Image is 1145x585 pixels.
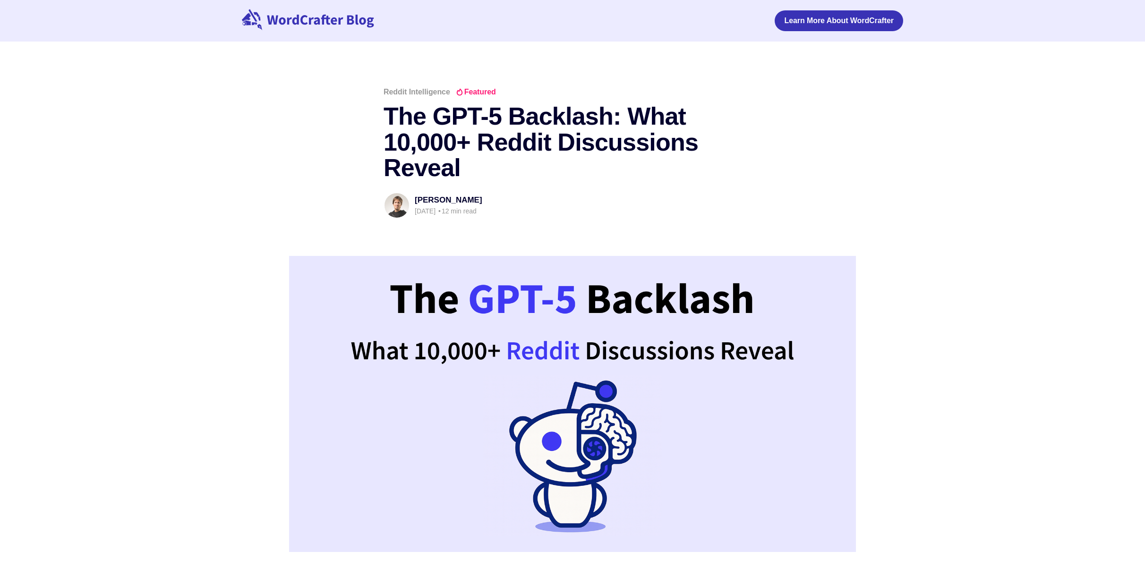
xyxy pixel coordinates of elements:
[775,10,903,31] a: Learn More About WordCrafter
[289,256,856,552] img: The GPT-5 Backlash: What 10,000+ Reddit Discussions Reveal
[437,207,477,215] span: 12 min read
[456,88,496,96] span: Featured
[415,207,436,215] time: [DATE]
[384,192,410,219] a: Read more of Federico Pascual
[384,103,761,181] h1: The GPT-5 Backlash: What 10,000+ Reddit Discussions Reveal
[415,195,482,204] a: [PERSON_NAME]
[438,207,441,215] span: •
[385,193,409,218] img: Federico Pascual
[384,88,450,96] a: Reddit Intelligence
